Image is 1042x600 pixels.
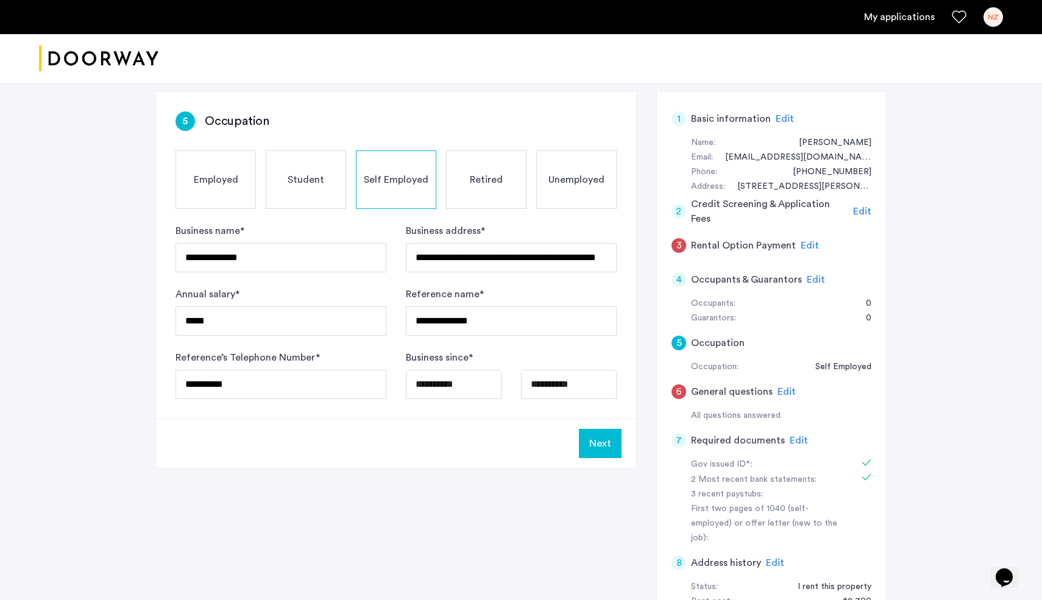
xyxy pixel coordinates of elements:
div: 1 [672,111,686,126]
div: 27 Barker Avenue [725,180,871,194]
div: 8 [672,556,686,570]
iframe: chat widget [991,551,1030,588]
span: Edit [790,436,808,445]
label: Reference name * [406,287,484,302]
div: 3 [672,238,686,253]
div: Occupants: [691,297,735,311]
span: Employed [194,172,238,187]
div: 4 [672,272,686,287]
div: 5 [672,336,686,350]
div: 2 [672,204,686,219]
div: First two pages of 1040 (self-employed) or offer letter (new to the job): [691,502,845,546]
label: Reference’s Telephone Number * [175,350,320,365]
div: Self Employed [803,360,871,375]
div: 3 recent paystubs: [691,487,845,502]
span: Student [288,172,324,187]
label: Business address * [406,224,485,238]
div: 7 [672,433,686,448]
label: Business name * [175,224,244,238]
div: Address: [691,180,725,194]
input: Available date [406,370,502,399]
div: Gov issued ID*: [691,457,845,472]
label: Business since * [406,350,473,365]
div: 5 [175,111,195,131]
div: +19522126121 [781,165,871,180]
div: 0 [854,297,871,311]
span: Edit [853,206,871,216]
a: Cazamio logo [39,36,158,82]
div: NZ [984,7,1003,27]
span: Edit [778,387,796,397]
div: Name: [691,136,715,150]
span: Unemployed [548,172,604,187]
div: All questions answered [691,409,871,423]
div: ninazeng@umich.edu [713,150,871,165]
h5: Occupation [691,336,745,350]
h5: Credit Screening & Application Fees [691,197,849,226]
div: 2 Most recent bank statements: [691,473,845,487]
img: logo [39,36,158,82]
label: Annual salary * [175,287,239,302]
span: Retired [470,172,503,187]
span: Self Employed [364,172,428,187]
span: Edit [776,114,794,124]
h5: Required documents [691,433,785,448]
button: Next [579,429,622,458]
div: Status: [691,580,718,595]
a: Favorites [952,10,966,24]
div: I rent this property [785,580,871,595]
input: Available date [521,370,617,399]
div: Occupation: [691,360,739,375]
h5: Basic information [691,111,771,126]
div: Phone: [691,165,717,180]
h5: Occupants & Guarantors [691,272,802,287]
div: 0 [854,311,871,326]
h5: Address history [691,556,761,570]
h5: Rental Option Payment [691,238,796,253]
div: Guarantors: [691,311,736,326]
a: My application [864,10,935,24]
span: Edit [807,275,825,284]
div: Email: [691,150,713,165]
div: 6 [672,384,686,399]
span: Edit [766,558,784,568]
div: Nina Zhang [787,136,871,150]
h5: General questions [691,384,773,399]
span: Edit [801,241,819,250]
h3: Occupation [205,113,269,130]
